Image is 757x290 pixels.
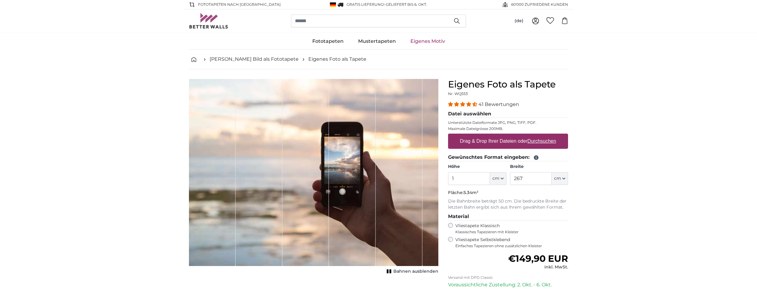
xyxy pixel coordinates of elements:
p: Voraussichtliche Zustellung: 2. Okt. - 6. Okt. [448,281,568,288]
p: Maximale Dateigrösse 200MB. [448,126,568,131]
a: Eigenes Foto als Tapete [308,56,366,63]
span: 60'000 ZUFRIEDENE KUNDEN [511,2,568,7]
p: Unterstützte Dateiformate JPG, PNG, TIFF, PDF. [448,120,568,125]
label: Breite [510,164,568,170]
span: €149,90 EUR [508,253,568,264]
a: Eigenes Motiv [403,33,452,49]
u: Durchsuchen [528,138,556,144]
legend: Gewünschtes Format eingeben: [448,154,568,161]
span: Nr. WQ553 [448,91,468,96]
label: Vliestapete Selbstklebend [455,237,568,248]
span: Klassisches Tapezieren mit Kleister [455,230,563,234]
button: (de) [510,15,528,26]
p: Versand mit DPD Classic [448,275,568,280]
p: Die Bahnbreite beträgt 50 cm. Die bedruckte Breite der letzten Bahn ergibt sich aus Ihrem gewählt... [448,198,568,210]
h1: Eigenes Foto als Tapete [448,79,568,90]
label: Drag & Drop Ihrer Dateien oder [457,135,559,147]
span: Geliefert bis 6. Okt. [386,2,427,7]
button: cm [490,172,506,185]
span: cm [554,176,561,182]
nav: breadcrumbs [189,49,568,69]
legend: Material [448,213,568,220]
div: inkl. MwSt. [508,264,568,270]
img: Deutschland [330,2,336,7]
a: Mustertapeten [351,33,403,49]
p: Fläche: [448,190,568,196]
a: [PERSON_NAME] Bild als Fototapete [210,56,299,63]
button: Bahnen ausblenden [385,267,438,276]
span: Bahnen ausblenden [393,268,438,275]
label: Höhe [448,164,506,170]
span: Einfaches Tapezieren ohne zusätzlichen Kleister [455,244,568,248]
span: Fototapeten nach [GEOGRAPHIC_DATA] [198,2,281,7]
span: cm [492,176,499,182]
legend: Datei auswählen [448,110,568,118]
span: GRATIS Lieferung! [347,2,384,7]
span: 5.34m² [464,190,478,195]
label: Vliestapete Klassisch [455,223,563,234]
div: 1 of 1 [189,79,438,276]
span: 4.39 stars [448,101,478,107]
a: Fototapeten [305,33,351,49]
span: - [384,2,427,7]
img: Betterwalls [189,13,228,29]
span: 41 Bewertungen [478,101,519,107]
button: cm [552,172,568,185]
